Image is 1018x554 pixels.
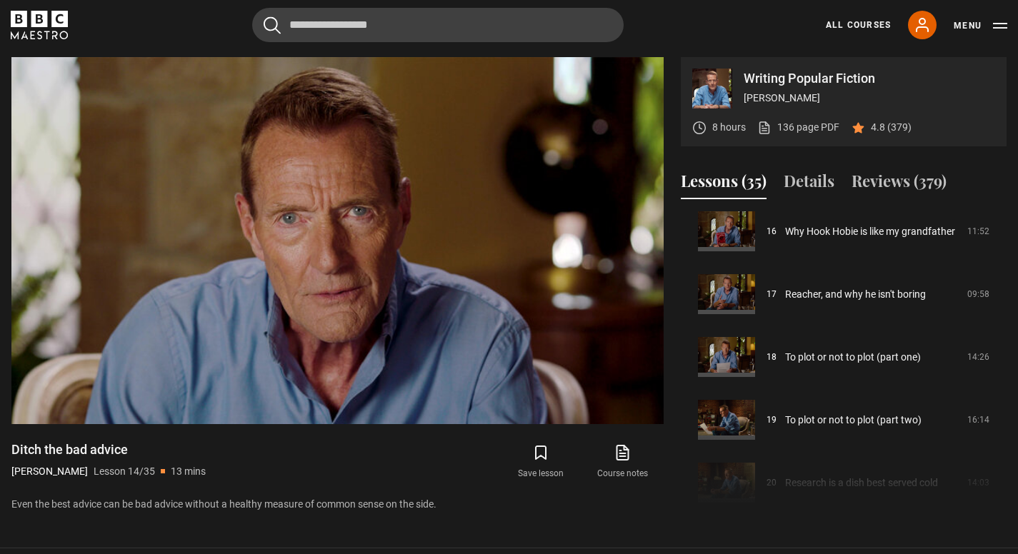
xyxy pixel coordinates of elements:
button: Save lesson [500,441,582,483]
a: All Courses [826,19,891,31]
p: Even the best advice can be bad advice without a healthy measure of common sense on the side. [11,497,664,512]
button: Reviews (379) [852,169,947,199]
p: [PERSON_NAME] [744,91,995,106]
a: Why Hook Hobie is like my grandfather [785,224,955,239]
a: To plot or not to plot (part two) [785,413,922,428]
svg: BBC Maestro [11,11,68,39]
button: Details [784,169,834,199]
p: 4.8 (379) [871,120,912,135]
input: Search [252,8,624,42]
a: 136 page PDF [757,120,839,135]
a: To plot or not to plot (part one) [785,350,921,365]
video-js: Video Player [11,57,664,424]
a: Reacher, and why he isn't boring [785,287,926,302]
p: 13 mins [171,464,206,479]
button: Toggle navigation [954,19,1007,33]
p: 8 hours [712,120,746,135]
button: Lessons (35) [681,169,767,199]
h1: Ditch the bad advice [11,441,206,458]
p: [PERSON_NAME] [11,464,88,479]
button: Submit the search query [264,16,281,34]
p: Lesson 14/35 [94,464,155,479]
a: Course notes [582,441,664,483]
p: Writing Popular Fiction [744,72,995,85]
